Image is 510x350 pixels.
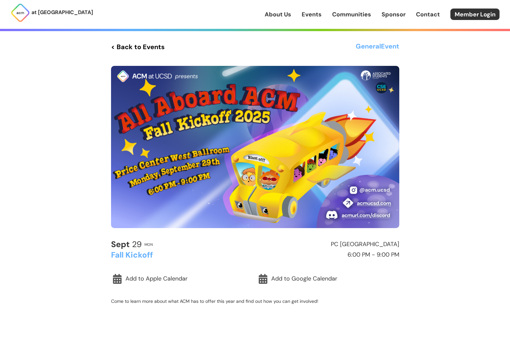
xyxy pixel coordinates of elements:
[332,10,371,19] a: Communities
[416,10,440,19] a: Contact
[111,240,142,249] h2: 29
[111,239,130,250] b: Sept
[111,251,252,259] h2: Fall Kickoff
[356,41,399,53] h3: General Event
[450,9,500,20] a: Member Login
[111,271,254,286] a: Add to Apple Calendar
[258,252,399,258] h2: 6:00 PM - 9:00 PM
[265,10,291,19] a: About Us
[144,243,153,246] h2: Mon
[258,241,399,248] h2: PC [GEOGRAPHIC_DATA]
[10,3,93,23] a: at [GEOGRAPHIC_DATA]
[302,10,322,19] a: Events
[257,271,399,286] a: Add to Google Calendar
[111,298,399,304] p: Come to learn more about what ACM has to offer this year and find out how you can get involved!
[111,66,399,228] img: Event Cover Photo
[111,41,165,53] a: < Back to Events
[382,10,406,19] a: Sponsor
[31,8,93,17] p: at [GEOGRAPHIC_DATA]
[10,3,30,23] img: ACM Logo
